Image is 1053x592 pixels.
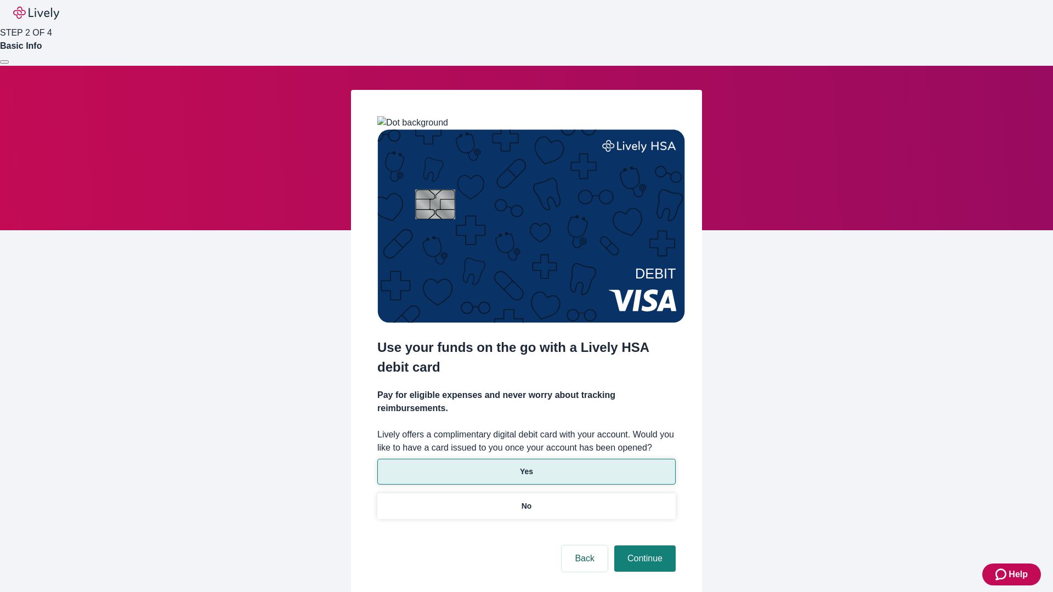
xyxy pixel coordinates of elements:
[377,129,685,323] img: Debit card
[520,466,533,477] p: Yes
[377,493,676,519] button: No
[562,545,608,572] button: Back
[1009,568,1028,581] span: Help
[377,338,676,377] h2: Use your funds on the go with a Lively HSA debit card
[614,545,676,572] button: Continue
[377,116,448,129] img: Dot background
[522,500,532,512] p: No
[995,568,1009,581] svg: Zendesk support icon
[377,428,676,454] label: Lively offers a complimentary digital debit card with your account. Would you like to have a card...
[982,563,1041,585] button: Zendesk support iconHelp
[377,459,676,485] button: Yes
[377,389,676,415] h4: Pay for eligible expenses and never worry about tracking reimbursements.
[13,7,59,20] img: Lively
